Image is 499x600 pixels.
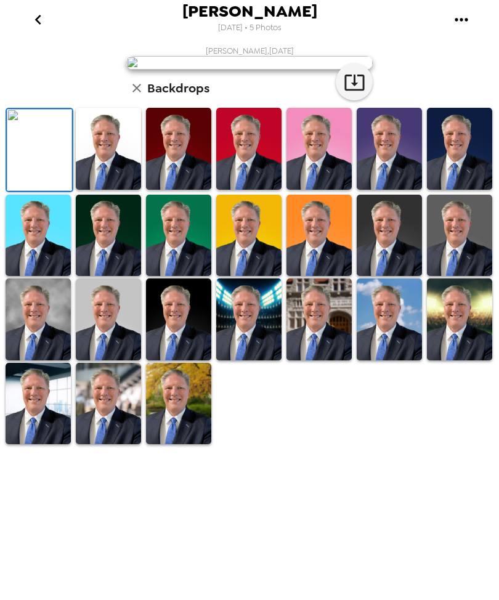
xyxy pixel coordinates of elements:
span: [PERSON_NAME] , [DATE] [206,46,294,57]
span: [PERSON_NAME] [182,4,317,20]
img: Original [7,110,72,192]
img: user [126,57,373,70]
span: [DATE] • 5 Photos [218,20,282,37]
h6: Backdrops [147,79,209,99]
